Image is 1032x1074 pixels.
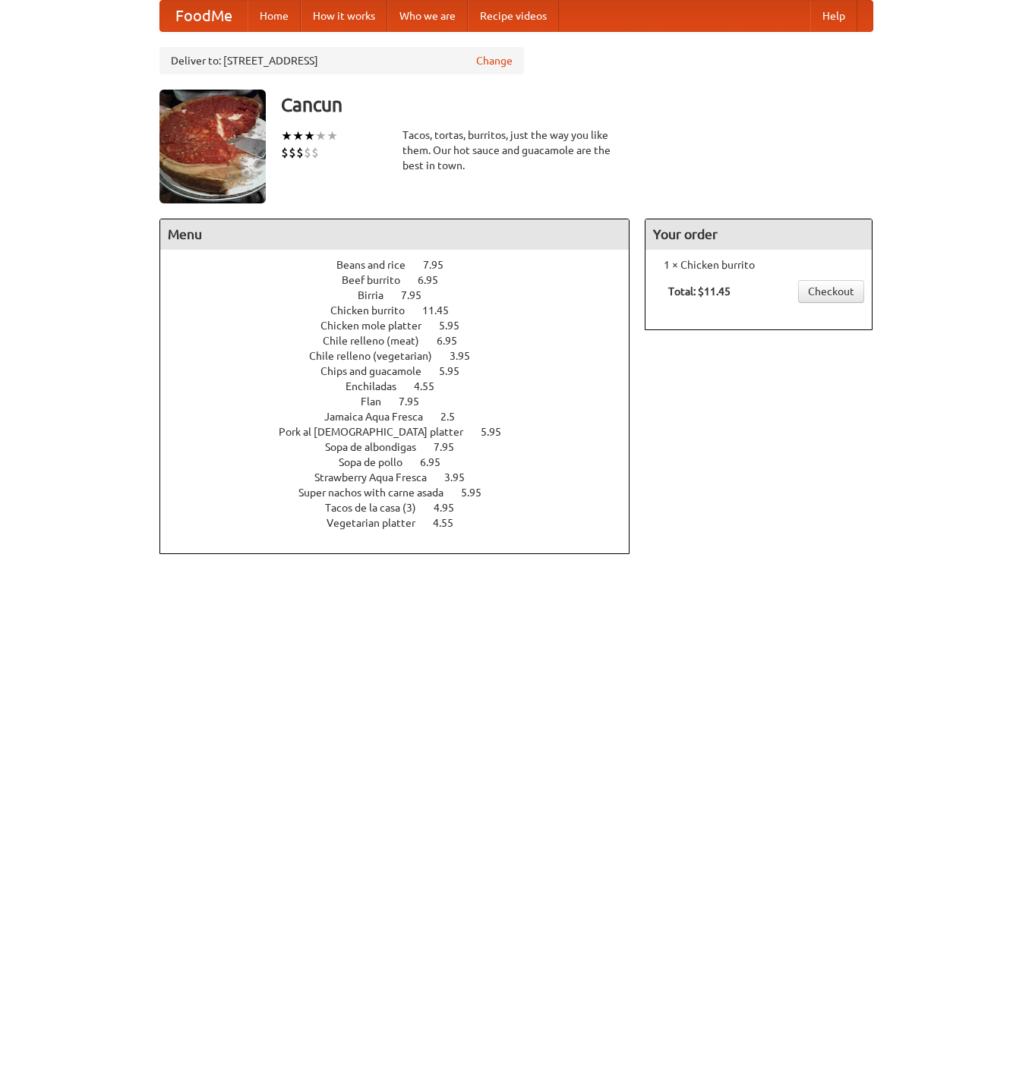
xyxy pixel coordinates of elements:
span: Strawberry Aqua Fresca [314,471,442,483]
a: FoodMe [160,1,248,31]
a: Birria 7.95 [358,289,450,301]
span: Beef burrito [342,274,415,286]
a: Checkout [798,280,864,303]
li: ★ [292,128,304,144]
li: $ [296,144,304,161]
a: Home [248,1,301,31]
a: Help [810,1,857,31]
span: Beans and rice [336,259,421,271]
span: Sopa de albondigas [325,441,431,453]
span: Birria [358,289,399,301]
span: 4.95 [434,502,469,514]
a: Chile relleno (vegetarian) 3.95 [309,350,498,362]
a: How it works [301,1,387,31]
span: 6.95 [420,456,456,468]
h4: Your order [645,219,872,250]
li: ★ [281,128,292,144]
a: Super nachos with carne asada 5.95 [298,487,510,499]
span: Chicken burrito [330,304,420,317]
span: 4.55 [414,380,450,392]
span: Super nachos with carne asada [298,487,459,499]
li: $ [311,144,319,161]
li: ★ [315,128,327,144]
a: Chile relleno (meat) 6.95 [323,335,485,347]
span: Flan [361,395,396,408]
h3: Cancun [281,90,873,120]
a: Who we are [387,1,468,31]
span: Chile relleno (meat) [323,335,434,347]
li: $ [289,144,296,161]
a: Chips and guacamole 5.95 [320,365,488,377]
li: $ [281,144,289,161]
span: Enchiladas [346,380,412,392]
img: angular.jpg [159,90,266,203]
a: Beans and rice 7.95 [336,259,472,271]
span: Chicken mole platter [320,320,437,332]
a: Flan 7.95 [361,395,447,408]
h4: Menu [160,219,630,250]
span: 7.95 [434,441,469,453]
li: ★ [304,128,315,144]
span: 5.95 [439,365,475,377]
span: Vegetarian platter [327,517,431,529]
a: Tacos de la casa (3) 4.95 [325,502,482,514]
span: 3.95 [444,471,480,483]
li: ★ [327,128,338,144]
a: Sopa de albondigas 7.95 [325,441,482,453]
a: Enchiladas 4.55 [346,380,462,392]
span: 3.95 [450,350,485,362]
span: Chile relleno (vegetarian) [309,350,447,362]
a: Vegetarian platter 4.55 [327,517,481,529]
a: Jamaica Aqua Fresca 2.5 [324,411,483,423]
span: Sopa de pollo [339,456,418,468]
a: Change [476,53,513,68]
span: Chips and guacamole [320,365,437,377]
span: 6.95 [437,335,472,347]
a: Sopa de pollo 6.95 [339,456,469,468]
b: Total: $11.45 [668,285,731,298]
span: 4.55 [433,517,469,529]
a: Pork al [DEMOGRAPHIC_DATA] platter 5.95 [279,426,529,438]
span: 7.95 [399,395,434,408]
li: 1 × Chicken burrito [653,257,864,272]
span: 7.95 [401,289,437,301]
div: Tacos, tortas, burritos, just the way you like them. Our hot sauce and guacamole are the best in ... [402,128,630,173]
span: 6.95 [418,274,453,286]
span: Tacos de la casa (3) [325,502,431,514]
span: 2.5 [440,411,470,423]
a: Beef burrito 6.95 [342,274,466,286]
span: 11.45 [422,304,464,317]
div: Deliver to: [STREET_ADDRESS] [159,47,524,74]
span: 5.95 [461,487,497,499]
span: 5.95 [439,320,475,332]
span: 5.95 [481,426,516,438]
li: $ [304,144,311,161]
span: Jamaica Aqua Fresca [324,411,438,423]
a: Strawberry Aqua Fresca 3.95 [314,471,493,483]
a: Chicken burrito 11.45 [330,304,477,317]
a: Recipe videos [468,1,559,31]
a: Chicken mole platter 5.95 [320,320,488,332]
span: 7.95 [423,259,459,271]
span: Pork al [DEMOGRAPHIC_DATA] platter [279,426,478,438]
